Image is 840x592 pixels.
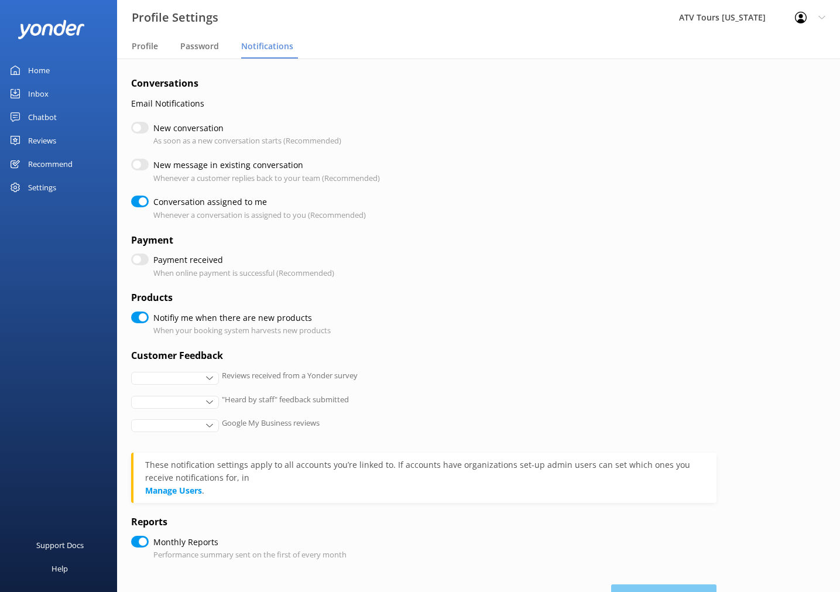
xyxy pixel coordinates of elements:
p: Whenever a conversation is assigned to you (Recommended) [153,209,366,221]
div: . [145,458,705,497]
div: Settings [28,176,56,199]
div: These notification settings apply to all accounts you’re linked to. If accounts have organization... [145,458,705,484]
h4: Payment [131,233,716,248]
div: Reviews [28,129,56,152]
p: When online payment is successful (Recommended) [153,267,334,279]
div: Help [52,557,68,580]
div: Home [28,59,50,82]
p: Performance summary sent on the first of every month [153,549,347,561]
p: "Heard by staff" feedback submitted [222,393,349,406]
img: yonder-white-logo.png [18,20,85,39]
h4: Conversations [131,76,716,91]
h3: Profile Settings [132,8,218,27]
p: Google My Business reviews [222,417,320,429]
label: New conversation [153,122,335,135]
a: Manage Users [145,485,202,496]
div: Recommend [28,152,73,176]
p: As soon as a new conversation starts (Recommended) [153,135,341,147]
label: Payment received [153,254,328,266]
span: Notifications [241,40,293,52]
p: Reviews received from a Yonder survey [222,369,358,382]
label: New message in existing conversation [153,159,374,172]
p: Whenever a customer replies back to your team (Recommended) [153,172,380,184]
label: Conversation assigned to me [153,196,360,208]
h4: Customer Feedback [131,348,716,364]
label: Monthly Reports [153,536,341,549]
span: Profile [132,40,158,52]
h4: Reports [131,515,716,530]
div: Support Docs [36,533,84,557]
div: Inbox [28,82,49,105]
label: Notifiy me when there are new products [153,312,325,324]
div: Chatbot [28,105,57,129]
p: Email Notifications [131,97,716,110]
p: When your booking system harvests new products [153,324,331,337]
span: Password [180,40,219,52]
h4: Products [131,290,716,306]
